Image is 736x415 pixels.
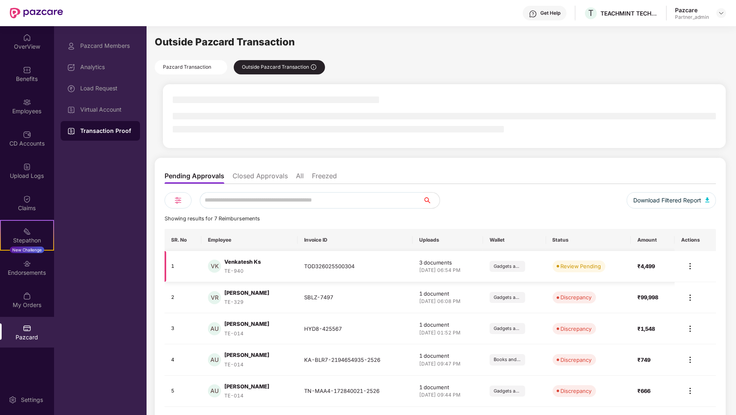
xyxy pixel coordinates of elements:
div: TE-014 [224,330,269,338]
td: 2 [165,282,201,313]
div: [DATE] 09:47 PM [419,360,476,368]
img: New Pazcare Logo [10,8,63,18]
div: SBLZ-7497 [304,293,406,301]
td: 1 [165,251,201,282]
img: svg+xml;base64,PHN2ZyBpZD0iQ2xhaW0iIHhtbG5zPSJodHRwOi8vd3d3LnczLm9yZy8yMDAwL3N2ZyIgd2lkdGg9IjIwIi... [23,195,31,203]
img: svg+xml;base64,PHN2ZyBpZD0iSW5mbyIgeG1sbnM9Imh0dHA6Ly93d3cudzMub3JnLzIwMDAvc3ZnIiB3aWR0aD0iMTQiIG... [212,64,219,70]
div: KA-BLR7-2194654935-2526 [304,356,406,364]
img: svg+xml;base64,PHN2ZyBpZD0iTG9hZF9SZXF1ZXN0IiBkYXRhLW5hbWU9IkxvYWQgUmVxdWVzdCIgeG1sbnM9Imh0dHA6Ly... [67,85,75,93]
th: Employee [201,229,298,251]
div: Discrepancy [561,387,592,395]
img: svg+xml;base64,PHN2ZyBpZD0iVmlydHVhbF9BY2NvdW50IiBkYXRhLW5hbWU9IlZpcnR1YWwgQWNjb3VudCIgeG1sbnM9Im... [67,127,75,135]
li: Closed Approvals [233,172,288,184]
th: Amount [631,229,675,251]
img: svg+xml;base64,PHN2ZyBpZD0iTW9yZS0zMngzMiIgeG1sbnM9Imh0dHA6Ly93d3cudzMub3JnLzIwMDAvc3ZnIiB3aWR0aD... [685,355,695,365]
div: Partner_admin [675,14,709,20]
span: AU [210,386,219,395]
div: Stepathon [1,236,53,245]
img: svg+xml;base64,PHN2ZyBpZD0iVXBsb2FkX0xvZ3MiIGRhdGEtbmFtZT0iVXBsb2FkIExvZ3MiIHhtbG5zPSJodHRwOi8vd3... [23,163,31,171]
img: svg+xml;base64,PHN2ZyBpZD0iUGF6Y2FyZCIgeG1sbnM9Imh0dHA6Ly93d3cudzMub3JnLzIwMDAvc3ZnIiB3aWR0aD0iMj... [23,324,31,332]
div: ₹749 [637,356,668,364]
div: 1 document [419,383,476,391]
span: VR [211,293,219,302]
img: svg+xml;base64,PHN2ZyBpZD0iTW9yZS0zMngzMiIgeG1sbnM9Imh0dHA6Ly93d3cudzMub3JnLzIwMDAvc3ZnIiB3aWR0aD... [685,261,695,271]
img: svg+xml;base64,PHN2ZyBpZD0iTW9yZS0zMngzMiIgeG1sbnM9Imh0dHA6Ly93d3cudzMub3JnLzIwMDAvc3ZnIiB3aWR0aD... [685,386,695,396]
button: Download Filtered Report [627,192,716,209]
img: svg+xml;base64,PHN2ZyBpZD0iRW1wbG95ZWVzIiB4bWxucz0iaHR0cDovL3d3dy53My5vcmcvMjAwMC9zdmciIHdpZHRoPS... [23,98,31,106]
div: Outside Pazcard Transaction [234,60,325,74]
th: Wallet [483,229,546,251]
div: [PERSON_NAME] [224,289,269,297]
span: Showing results for 7 Reimbursements [165,215,260,222]
span: AU [210,355,219,364]
div: Get Help [540,10,560,16]
div: Pazcare [675,6,709,14]
span: VK [211,262,219,271]
div: Gadgets and Equipment's [490,261,525,272]
div: ₹666 [637,387,668,395]
td: 4 [165,344,201,375]
img: svg+xml;base64,PHN2ZyBpZD0iTW9yZS0zMngzMiIgeG1sbnM9Imh0dHA6Ly93d3cudzMub3JnLzIwMDAvc3ZnIiB3aWR0aD... [685,293,695,303]
div: [PERSON_NAME] [224,351,269,359]
div: Discrepancy [561,293,592,301]
span: T [588,8,594,18]
img: svg+xml;base64,PHN2ZyBpZD0iQmVuZWZpdHMiIHhtbG5zPSJodHRwOi8vd3d3LnczLm9yZy8yMDAwL3N2ZyIgd2lkdGg9Ij... [23,66,31,74]
div: Pazcard Transaction [155,60,227,74]
img: svg+xml;base64,PHN2ZyBpZD0iRW5kb3JzZW1lbnRzIiB4bWxucz0iaHR0cDovL3d3dy53My5vcmcvMjAwMC9zdmciIHdpZH... [23,260,31,268]
div: TEACHMINT TECHNOLOGIES PRIVATE LIMITED [601,9,658,17]
th: Actions [675,229,716,251]
td: 3 [165,313,201,344]
div: Discrepancy [561,356,592,364]
img: svg+xml;base64,PHN2ZyBpZD0iRHJvcGRvd24tMzJ4MzIiIHhtbG5zPSJodHRwOi8vd3d3LnczLm9yZy8yMDAwL3N2ZyIgd2... [718,10,725,16]
div: Gadgets and Equipment's [490,323,525,334]
img: svg+xml;base64,PHN2ZyBpZD0iSG9tZSIgeG1sbnM9Imh0dHA6Ly93d3cudzMub3JnLzIwMDAvc3ZnIiB3aWR0aD0iMjAiIG... [23,34,31,42]
div: HYD8-425567 [304,325,406,333]
th: Invoice ID [298,229,413,251]
img: svg+xml;base64,PHN2ZyB4bWxucz0iaHR0cDovL3d3dy53My5vcmcvMjAwMC9zdmciIHhtbG5zOnhsaW5rPSJodHRwOi8vd3... [705,197,709,202]
img: svg+xml;base64,PHN2ZyBpZD0iTXlfT3JkZXJzIiBkYXRhLW5hbWU9Ik15IE9yZGVycyIgeG1sbnM9Imh0dHA6Ly93d3cudz... [23,292,31,300]
div: TE-014 [224,392,269,400]
div: Transaction Proof [80,127,133,135]
div: Venkatesh Ks [224,258,261,266]
span: Download Filtered Report [633,196,701,205]
div: ₹4,499 [637,262,668,270]
div: TE-940 [224,267,261,275]
div: ₹99,998 [637,293,668,301]
span: search [423,197,440,204]
span: AU [210,324,219,333]
div: 3 documents [419,258,476,267]
div: Virtual Account [80,106,133,113]
img: svg+xml;base64,PHN2ZyBpZD0iU2V0dGluZy0yMHgyMCIgeG1sbnM9Imh0dHA6Ly93d3cudzMub3JnLzIwMDAvc3ZnIiB3aW... [9,396,17,404]
div: Gadgets and Equipment's [490,292,525,303]
img: svg+xml;base64,PHN2ZyB4bWxucz0iaHR0cDovL3d3dy53My5vcmcvMjAwMC9zdmciIHdpZHRoPSIyNCIgaGVpZ2h0PSIyNC... [173,195,183,205]
li: Freezed [312,172,337,184]
div: New Challenge [10,247,44,253]
th: Uploads [413,229,483,251]
div: [DATE] 06:54 PM [419,267,476,274]
div: Load Request [80,85,133,92]
div: Settings [18,396,45,404]
div: Books and Periodicals [490,354,525,365]
div: Review Pending [561,262,601,270]
div: [DATE] 06:08 PM [419,298,476,305]
th: SR. No [165,229,201,251]
div: ₹1,548 [637,325,668,333]
div: Analytics [80,64,133,70]
img: svg+xml;base64,PHN2ZyBpZD0iSGVscC0zMngzMiIgeG1sbnM9Imh0dHA6Ly93d3cudzMub3JnLzIwMDAvc3ZnIiB3aWR0aD... [529,10,537,18]
button: search [423,192,440,209]
div: Pazcard Members [80,43,133,49]
div: Discrepancy [561,325,592,333]
div: [PERSON_NAME] [224,320,269,328]
img: svg+xml;base64,PHN2ZyBpZD0iUHJvZmlsZSIgeG1sbnM9Imh0dHA6Ly93d3cudzMub3JnLzIwMDAvc3ZnIiB3aWR0aD0iMj... [67,42,75,50]
div: TE-014 [224,361,269,369]
div: 1 document [419,321,476,329]
div: [PERSON_NAME] [224,382,269,390]
img: svg+xml;base64,PHN2ZyBpZD0iVmlydHVhbF9BY2NvdW50IiBkYXRhLW5hbWU9IlZpcnR1YWwgQWNjb3VudCIgeG1sbnM9Im... [67,106,75,114]
div: TE-329 [224,298,269,306]
img: svg+xml;base64,PHN2ZyB4bWxucz0iaHR0cDovL3d3dy53My5vcmcvMjAwMC9zdmciIHdpZHRoPSIyMSIgaGVpZ2h0PSIyMC... [23,227,31,236]
div: 1 document [419,352,476,360]
li: Pending Approvals [165,172,224,184]
td: 5 [165,376,201,407]
div: TN-MAA4-172840021-2526 [304,387,406,395]
div: Gadgets and Equipment's [490,386,525,397]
